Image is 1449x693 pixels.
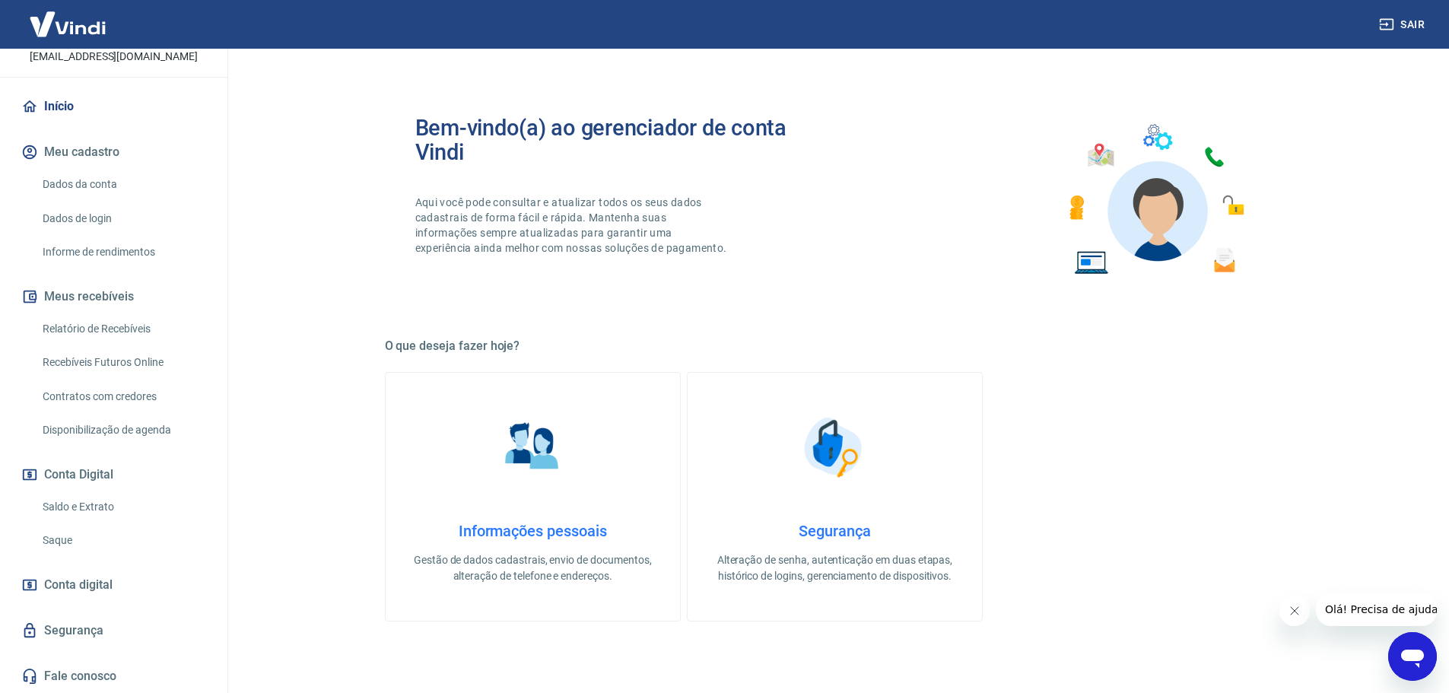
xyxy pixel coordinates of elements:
a: Segurança [18,614,209,647]
a: Fale conosco [18,660,209,693]
h2: Bem-vindo(a) ao gerenciador de conta Vindi [415,116,835,164]
a: Dados da conta [37,169,209,200]
a: Disponibilização de agenda [37,415,209,446]
a: Início [18,90,209,123]
a: Contratos com credores [37,381,209,412]
a: SegurançaSegurançaAlteração de senha, autenticação em duas etapas, histórico de logins, gerenciam... [687,372,983,621]
a: Saldo e Extrato [37,491,209,523]
button: Conta Digital [18,458,209,491]
img: Vindi [18,1,117,47]
button: Meus recebíveis [18,280,209,313]
h4: Segurança [712,522,958,540]
a: Recebíveis Futuros Online [37,347,209,378]
p: [EMAIL_ADDRESS][DOMAIN_NAME] [30,49,198,65]
img: Informações pessoais [494,409,570,485]
a: Saque [37,525,209,556]
span: Conta digital [44,574,113,596]
a: Informe de rendimentos [37,237,209,268]
p: Gestão de dados cadastrais, envio de documentos, alteração de telefone e endereços. [410,552,656,584]
button: Meu cadastro [18,135,209,169]
span: Olá! Precisa de ajuda? [9,11,128,23]
a: Informações pessoaisInformações pessoaisGestão de dados cadastrais, envio de documentos, alteraçã... [385,372,681,621]
iframe: Botão para abrir a janela de mensagens [1388,632,1437,681]
a: Relatório de Recebíveis [37,313,209,345]
img: Imagem de um avatar masculino com diversos icones exemplificando as funcionalidades do gerenciado... [1056,116,1255,284]
img: Segurança [796,409,872,485]
button: Sair [1376,11,1431,39]
iframe: Fechar mensagem [1279,596,1310,626]
a: Dados de login [37,203,209,234]
iframe: Mensagem da empresa [1316,593,1437,626]
h5: O que deseja fazer hoje? [385,339,1285,354]
p: Alteração de senha, autenticação em duas etapas, histórico de logins, gerenciamento de dispositivos. [712,552,958,584]
a: Conta digital [18,568,209,602]
h4: Informações pessoais [410,522,656,540]
p: Aqui você pode consultar e atualizar todos os seus dados cadastrais de forma fácil e rápida. Mant... [415,195,730,256]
